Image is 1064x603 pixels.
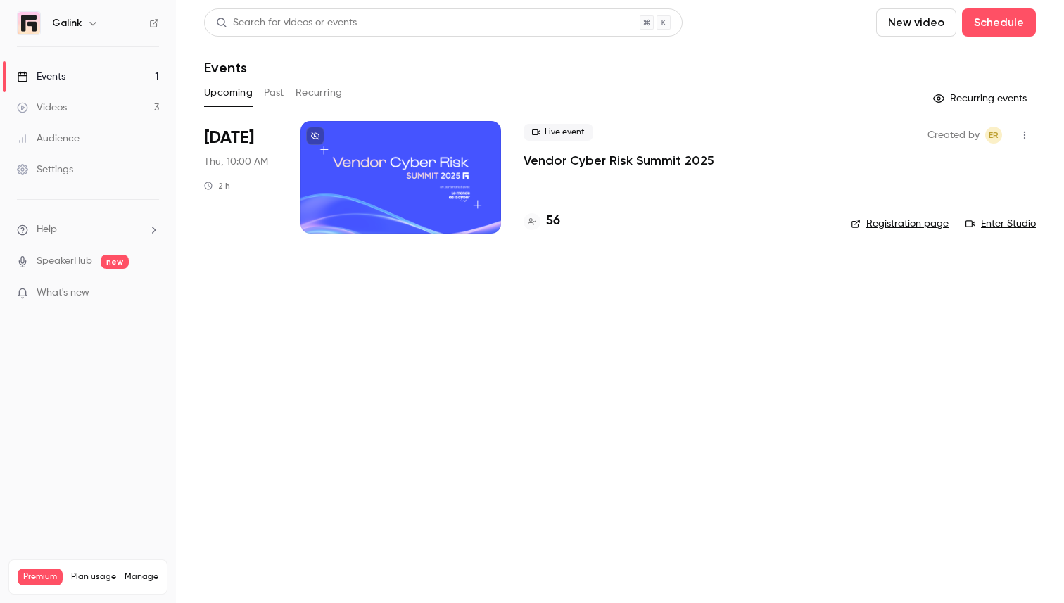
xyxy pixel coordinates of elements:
[18,12,40,34] img: Galink
[101,255,129,269] span: new
[204,82,253,104] button: Upcoming
[204,59,247,76] h1: Events
[524,124,593,141] span: Live event
[851,217,949,231] a: Registration page
[204,121,278,234] div: Oct 2 Thu, 10:00 AM (Europe/Paris)
[17,163,73,177] div: Settings
[216,15,357,30] div: Search for videos or events
[204,155,268,169] span: Thu, 10:00 AM
[37,286,89,300] span: What's new
[989,127,999,144] span: ER
[296,82,343,104] button: Recurring
[204,180,230,191] div: 2 h
[37,222,57,237] span: Help
[876,8,956,37] button: New video
[18,569,63,585] span: Premium
[52,16,82,30] h6: Galink
[125,571,158,583] a: Manage
[17,101,67,115] div: Videos
[524,152,714,169] a: Vendor Cyber Risk Summit 2025
[927,127,980,144] span: Created by
[264,82,284,104] button: Past
[927,87,1036,110] button: Recurring events
[985,127,1002,144] span: Etienne Retout
[524,212,560,231] a: 56
[965,217,1036,231] a: Enter Studio
[962,8,1036,37] button: Schedule
[71,571,116,583] span: Plan usage
[17,222,159,237] li: help-dropdown-opener
[17,70,65,84] div: Events
[546,212,560,231] h4: 56
[37,254,92,269] a: SpeakerHub
[17,132,80,146] div: Audience
[204,127,254,149] span: [DATE]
